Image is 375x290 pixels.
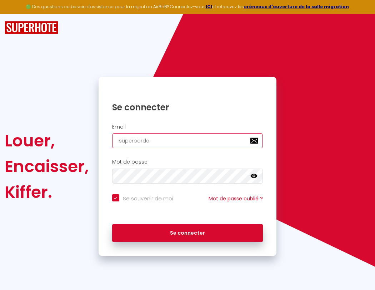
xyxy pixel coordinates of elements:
[112,133,263,148] input: Ton Email
[5,128,89,154] div: Louer,
[206,4,212,10] a: ICI
[6,3,27,24] button: Ouvrir le widget de chat LiveChat
[5,21,58,34] img: SuperHote logo
[112,159,263,165] h2: Mot de passe
[244,4,349,10] a: créneaux d'ouverture de la salle migration
[209,195,263,202] a: Mot de passe oublié ?
[112,224,263,242] button: Se connecter
[112,102,263,113] h1: Se connecter
[5,179,89,205] div: Kiffer.
[112,124,263,130] h2: Email
[5,154,89,179] div: Encaisser,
